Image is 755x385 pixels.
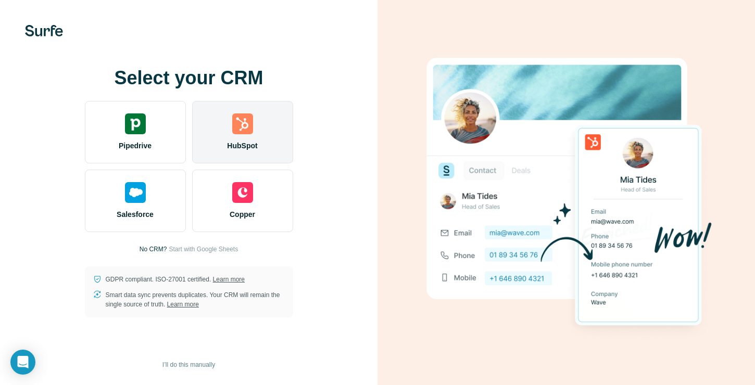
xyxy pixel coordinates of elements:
img: HUBSPOT image [421,42,712,343]
span: Salesforce [117,209,154,220]
span: I’ll do this manually [162,360,215,369]
p: GDPR compliant. ISO-27001 certified. [106,275,245,284]
img: copper's logo [232,182,253,203]
h1: Select your CRM [85,68,293,88]
img: salesforce's logo [125,182,146,203]
img: hubspot's logo [232,113,253,134]
button: I’ll do this manually [155,357,222,373]
button: Start with Google Sheets [169,245,238,254]
p: No CRM? [140,245,167,254]
img: Surfe's logo [25,25,63,36]
span: Pipedrive [119,140,152,151]
span: Copper [230,209,255,220]
a: Learn more [167,301,199,308]
p: Smart data sync prevents duplicates. Your CRM will remain the single source of truth. [106,290,285,309]
div: Open Intercom Messenger [10,350,35,375]
span: HubSpot [227,140,257,151]
img: pipedrive's logo [125,113,146,134]
a: Learn more [213,276,245,283]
